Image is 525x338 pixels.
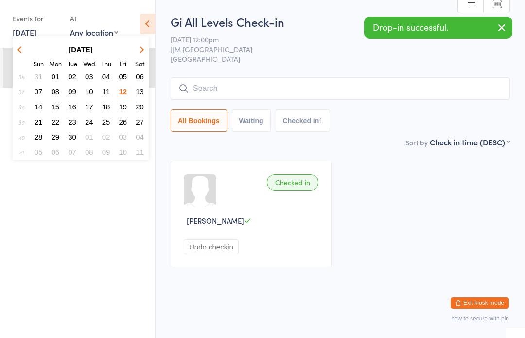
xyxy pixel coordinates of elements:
[68,59,77,68] small: Tuesday
[3,48,155,88] a: 12:00 -1:30 pmGi All LevelsJJM [GEOGRAPHIC_DATA]
[31,70,46,83] button: 31
[267,174,318,191] div: Checked in
[49,59,62,68] small: Monday
[116,85,131,98] button: 12
[70,11,118,27] div: At
[99,115,114,128] button: 25
[65,70,80,83] button: 02
[52,118,60,126] span: 22
[132,100,147,113] button: 20
[319,117,323,125] div: 1
[48,100,63,113] button: 15
[82,130,97,143] button: 01
[99,145,114,159] button: 09
[171,35,495,44] span: [DATE] 12:00pm
[116,115,131,128] button: 26
[102,148,110,156] span: 09
[276,109,331,132] button: Checked in1
[405,138,428,147] label: Sort by
[184,239,239,254] button: Undo checkin
[171,109,227,132] button: All Bookings
[119,118,127,126] span: 26
[102,72,110,81] span: 04
[19,148,24,156] em: 41
[35,118,43,126] span: 21
[119,88,127,96] span: 12
[31,145,46,159] button: 05
[116,145,131,159] button: 10
[171,44,495,54] span: JJM [GEOGRAPHIC_DATA]
[187,215,244,226] span: [PERSON_NAME]
[136,133,144,141] span: 04
[31,85,46,98] button: 07
[52,148,60,156] span: 06
[119,133,127,141] span: 03
[68,133,76,141] span: 30
[99,70,114,83] button: 04
[68,103,76,111] span: 16
[82,70,97,83] button: 03
[48,130,63,143] button: 29
[83,59,95,68] small: Wednesday
[136,118,144,126] span: 27
[52,88,60,96] span: 08
[119,72,127,81] span: 05
[430,137,510,147] div: Check in time (DESC)
[34,59,44,68] small: Sunday
[13,27,36,37] a: [DATE]
[68,118,76,126] span: 23
[31,130,46,143] button: 28
[85,133,93,141] span: 01
[65,85,80,98] button: 09
[48,70,63,83] button: 01
[102,88,110,96] span: 11
[18,73,24,81] em: 36
[119,148,127,156] span: 10
[171,77,510,100] input: Search
[18,103,24,111] em: 38
[171,14,510,30] h2: Gi All Levels Check-in
[116,100,131,113] button: 19
[136,72,144,81] span: 06
[120,59,126,68] small: Friday
[132,115,147,128] button: 27
[65,145,80,159] button: 07
[85,72,93,81] span: 03
[52,133,60,141] span: 29
[52,103,60,111] span: 15
[69,45,93,53] strong: [DATE]
[82,145,97,159] button: 08
[48,145,63,159] button: 06
[132,145,147,159] button: 11
[364,17,512,39] div: Drop-in successful.
[31,115,46,128] button: 21
[136,148,144,156] span: 11
[13,11,60,27] div: Events for
[102,133,110,141] span: 02
[99,130,114,143] button: 02
[35,88,43,96] span: 07
[136,103,144,111] span: 20
[68,88,76,96] span: 09
[31,100,46,113] button: 14
[85,88,93,96] span: 10
[18,133,24,141] em: 40
[18,88,24,96] em: 37
[135,59,144,68] small: Saturday
[48,115,63,128] button: 22
[82,100,97,113] button: 17
[85,118,93,126] span: 24
[116,70,131,83] button: 05
[65,100,80,113] button: 16
[232,109,271,132] button: Waiting
[116,130,131,143] button: 03
[99,100,114,113] button: 18
[451,297,509,309] button: Exit kiosk mode
[132,85,147,98] button: 13
[132,130,147,143] button: 04
[70,27,118,37] div: Any location
[68,72,76,81] span: 02
[65,115,80,128] button: 23
[102,118,110,126] span: 25
[68,148,76,156] span: 07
